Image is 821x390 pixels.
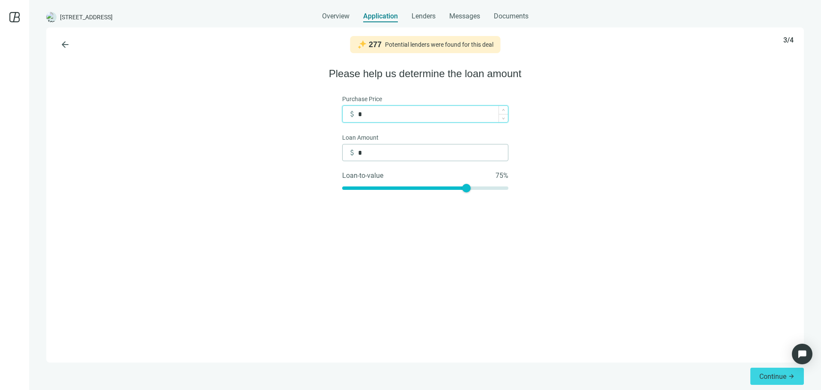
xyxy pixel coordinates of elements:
[750,368,804,385] button: Continuearrow_forward
[792,344,812,364] div: Open Intercom Messenger
[342,133,379,142] span: Loan Amount
[363,12,398,21] span: Application
[348,148,356,157] span: attach_money
[788,373,795,380] span: arrow_forward
[46,12,57,22] img: deal-logo
[494,12,528,21] span: Documents
[502,117,505,120] span: down
[502,108,505,111] span: up
[57,67,794,81] h2: Please help us determine the loan amount
[342,94,382,104] span: Purchase Price
[783,36,794,45] span: 3/4
[496,171,508,180] span: 75 %
[322,12,349,21] span: Overview
[499,106,508,114] span: Increase Value
[342,171,383,180] span: Loan-to-value
[449,12,480,21] span: Messages
[412,12,436,21] span: Lenders
[369,39,382,50] span: 277
[57,36,74,53] button: arrow_back
[759,372,786,381] span: Continue
[499,114,508,122] span: Decrease Value
[60,39,70,50] span: arrow_back
[385,41,493,48] div: Potential lenders were found for this deal
[348,110,356,118] span: attach_money
[60,13,113,21] span: [STREET_ADDRESS]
